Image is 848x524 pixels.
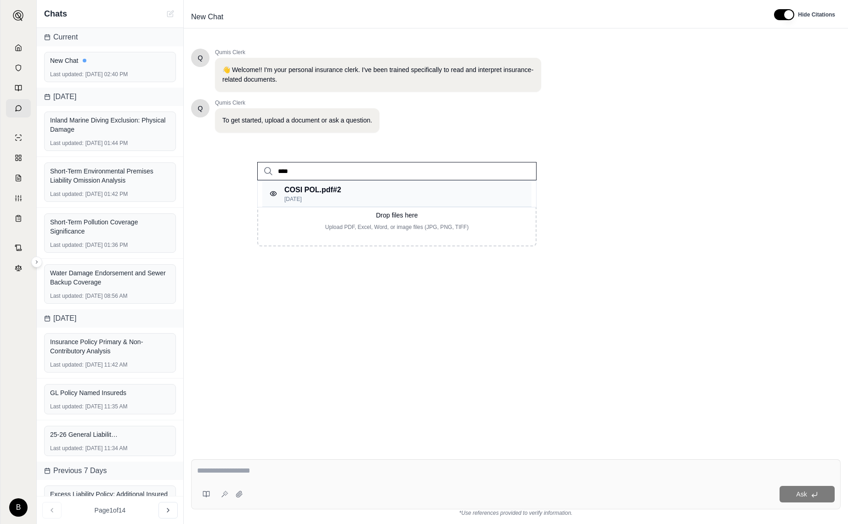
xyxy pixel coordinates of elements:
[796,491,807,498] span: Ask
[50,490,170,508] div: Excess Liability Policy: Additional Insured Coverage
[44,7,67,20] span: Chats
[37,28,183,46] div: Current
[50,388,170,397] div: GL Policy Named Insureds
[6,79,31,97] a: Prompt Library
[50,71,84,78] span: Last updated:
[6,259,31,277] a: Legal Search Engine
[273,223,521,231] p: Upload PDF, Excel, Word, or image files (JPG, PNG, TIFF)
[50,190,170,198] div: [DATE] 01:42 PM
[50,430,119,439] span: 25-26 General Liability Policy.PDF
[6,59,31,77] a: Documents Vault
[50,139,84,147] span: Last updated:
[50,337,170,356] div: Insurance Policy Primary & Non-Contributory Analysis
[95,506,126,515] span: Page 1 of 14
[191,509,841,517] div: *Use references provided to verify information.
[13,10,24,21] img: Expand sidebar
[6,128,31,147] a: Single Policy
[37,462,183,480] div: Previous 7 Days
[187,10,227,24] span: New Chat
[6,169,31,187] a: Claim Coverage
[6,99,31,117] a: Chat
[780,486,835,502] button: Ask
[50,361,170,368] div: [DATE] 11:42 AM
[215,49,541,56] span: Qumis Clerk
[50,445,84,452] span: Last updated:
[165,8,176,19] button: New Chat
[222,116,372,125] p: To get started, upload a document or ask a question.
[284,184,341,195] p: COSI POL.pdf #2
[50,241,84,249] span: Last updated:
[9,6,28,25] button: Expand sidebar
[50,292,84,300] span: Last updated:
[37,309,183,328] div: [DATE]
[284,195,341,203] p: [DATE]
[50,167,170,185] div: Short-Term Environmental Premises Liability Omission Analysis
[198,53,203,62] span: Hello
[187,10,763,24] div: Edit Title
[50,361,84,368] span: Last updated:
[222,65,534,84] p: 👋 Welcome!! I'm your personal insurance clerk. I've been trained specifically to read and interpr...
[50,268,170,287] div: Water Damage Endorsement and Sewer Backup Coverage
[6,149,31,167] a: Policy Comparisons
[6,209,31,228] a: Coverage Table
[798,11,835,18] span: Hide Citations
[6,239,31,257] a: Contract Analysis
[50,241,170,249] div: [DATE] 01:36 PM
[215,99,379,106] span: Qumis Clerk
[50,403,170,410] div: [DATE] 11:35 AM
[273,211,521,220] p: Drop files here
[50,403,84,410] span: Last updated:
[198,104,203,113] span: Hello
[50,56,170,65] div: New Chat
[50,190,84,198] span: Last updated:
[50,217,170,236] div: Short-Term Pollution Coverage Significance
[50,139,170,147] div: [DATE] 01:44 PM
[50,292,170,300] div: [DATE] 08:56 AM
[50,116,170,134] div: Inland Marine Diving Exclusion: Physical Damage
[37,88,183,106] div: [DATE]
[50,71,170,78] div: [DATE] 02:40 PM
[31,256,42,268] button: Expand sidebar
[9,498,28,517] div: B
[6,39,31,57] a: Home
[6,189,31,207] a: Custom Report
[50,445,170,452] div: [DATE] 11:34 AM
